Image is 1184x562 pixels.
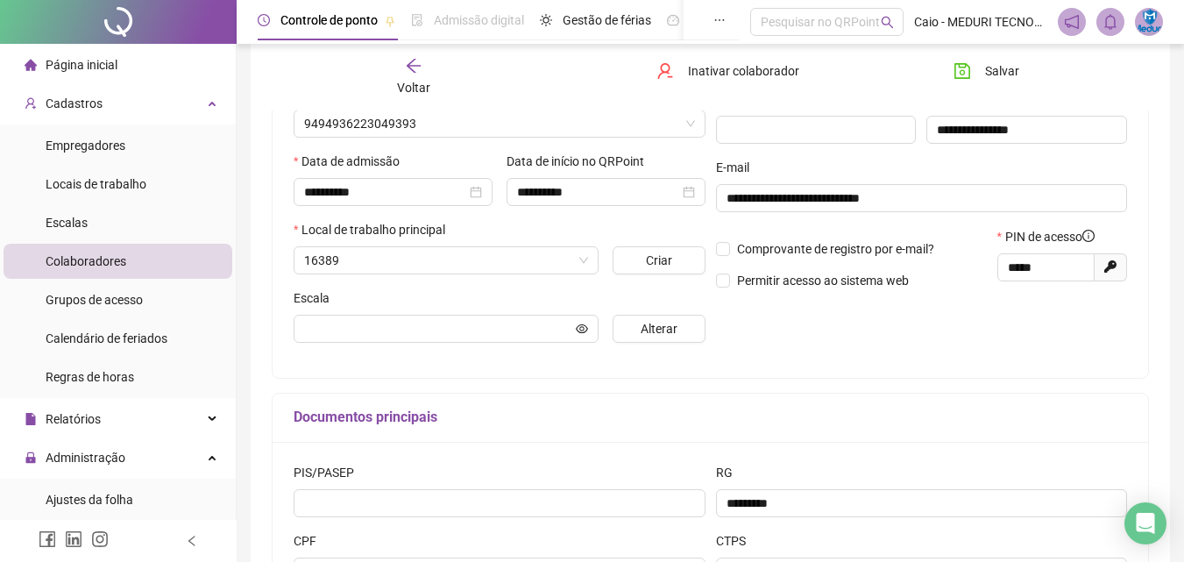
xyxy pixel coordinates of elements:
[1136,9,1162,35] img: 31116
[46,254,126,268] span: Colaboradores
[280,13,378,27] span: Controle de ponto
[405,57,422,75] span: arrow-left
[46,412,101,426] span: Relatórios
[294,220,457,239] label: Local de trabalho principal
[304,110,695,137] span: 9494936223049393
[940,57,1032,85] button: Salvar
[1005,227,1095,246] span: PIN de acesso
[258,14,270,26] span: clock-circle
[25,413,37,425] span: file
[385,16,395,26] span: pushpin
[46,216,88,230] span: Escalas
[46,370,134,384] span: Regras de horas
[294,288,341,308] label: Escala
[46,139,125,153] span: Empregadores
[46,493,133,507] span: Ajustes da folha
[46,331,167,345] span: Calendário de feriados
[1124,502,1166,544] div: Open Intercom Messenger
[688,61,799,81] span: Inativar colaborador
[294,463,365,482] label: PIS/PASEP
[713,14,726,26] span: ellipsis
[25,452,37,464] span: lock
[294,407,1127,428] h5: Documentos principais
[656,62,674,80] span: user-delete
[646,251,672,270] span: Criar
[985,61,1019,81] span: Salvar
[540,14,552,26] span: sun
[1102,14,1118,30] span: bell
[563,13,651,27] span: Gestão de férias
[613,246,705,274] button: Criar
[39,530,56,548] span: facebook
[434,13,524,27] span: Admissão digital
[91,530,109,548] span: instagram
[411,14,423,26] span: file-done
[716,463,744,482] label: RG
[1064,14,1080,30] span: notification
[46,58,117,72] span: Página inicial
[304,247,588,274] span: 16389
[46,451,125,465] span: Administração
[65,530,82,548] span: linkedin
[881,16,894,29] span: search
[716,531,757,551] label: CTPS
[576,323,588,335] span: eye
[46,293,143,307] span: Grupos de acesso
[613,315,705,343] button: Alterar
[667,14,679,26] span: dashboard
[25,59,37,71] span: home
[186,535,198,547] span: left
[914,12,1047,32] span: Caio - MEDURI TECNOLOGIA EM SEGURANÇA
[643,57,812,85] button: Inativar colaborador
[46,96,103,110] span: Cadastros
[25,97,37,110] span: user-add
[737,274,909,288] span: Permitir acesso ao sistema web
[294,531,328,551] label: CPF
[641,319,677,338] span: Alterar
[507,152,656,171] label: Data de início no QRPoint
[397,81,430,95] span: Voltar
[46,177,146,191] span: Locais de trabalho
[1082,230,1095,242] span: info-circle
[716,158,761,177] label: E-mail
[737,242,934,256] span: Comprovante de registro por e-mail?
[954,62,971,80] span: save
[294,152,411,171] label: Data de admissão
